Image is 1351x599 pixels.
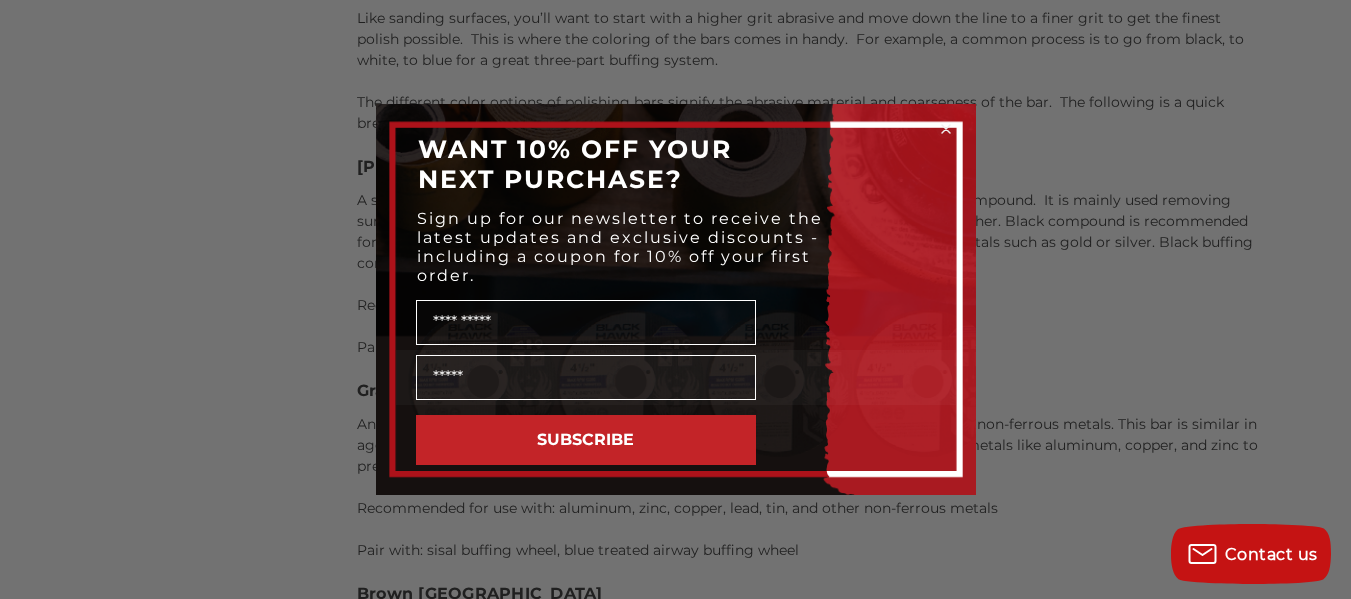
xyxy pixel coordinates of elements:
[416,415,756,465] button: SUBSCRIBE
[416,355,756,400] input: Email
[1225,545,1318,564] span: Contact us
[1171,524,1331,584] button: Contact us
[936,119,956,139] button: Close dialog
[418,134,732,194] span: WANT 10% OFF YOUR NEXT PURCHASE?
[417,209,823,285] span: Sign up for our newsletter to receive the latest updates and exclusive discounts - including a co...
